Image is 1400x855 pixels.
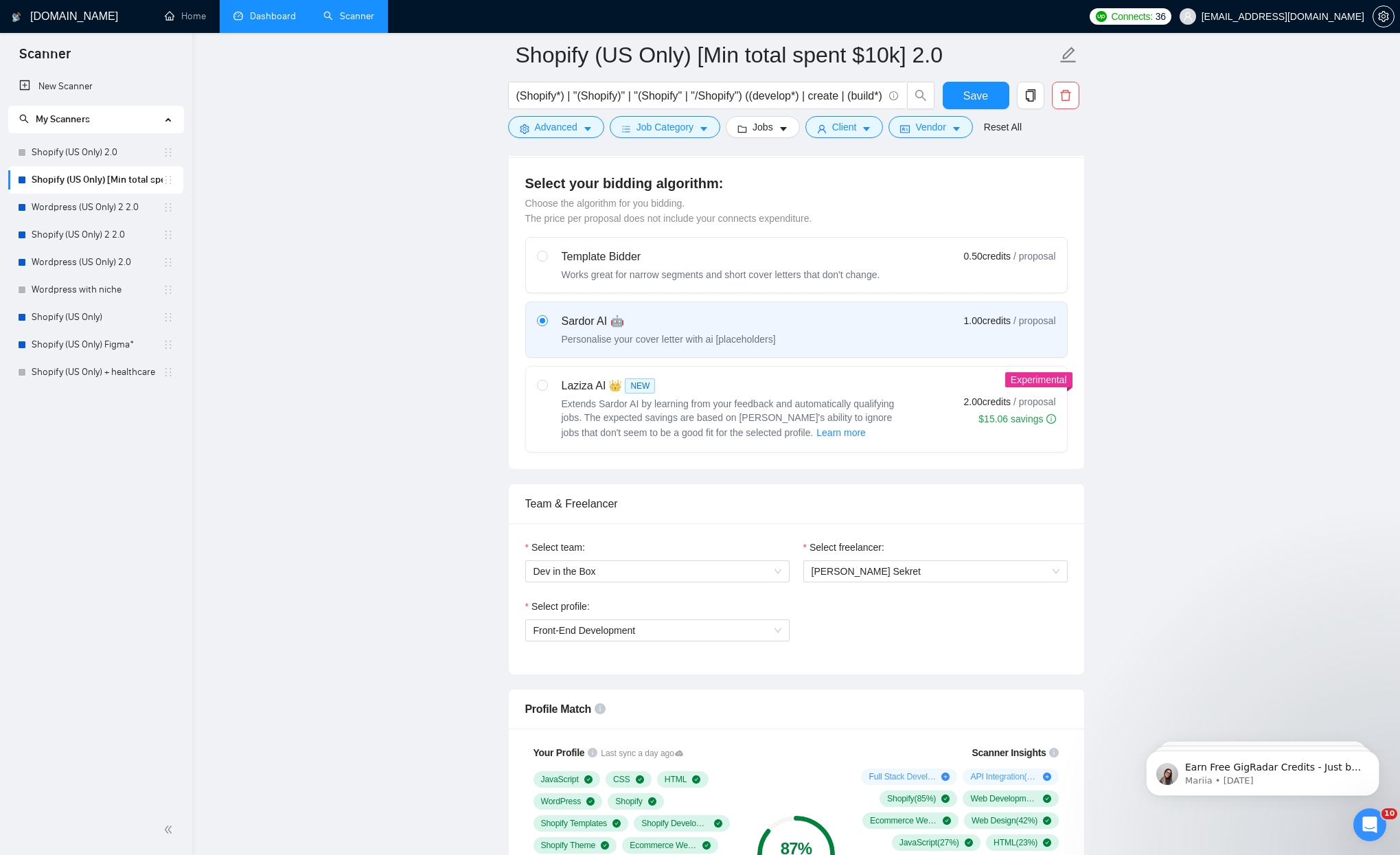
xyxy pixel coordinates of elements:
[817,124,827,134] span: user
[972,748,1046,757] span: Scanner Insights
[832,119,857,135] span: Client
[952,124,961,134] span: caret-down
[323,10,374,22] a: searchScanner
[970,771,1037,782] span: API Integration ( 12 %)
[8,276,183,304] li: Wordpress with niche
[1373,11,1394,22] span: setting
[984,119,1022,135] a: Reset All
[1013,314,1055,328] span: / proposal
[163,312,174,323] span: holder
[8,44,82,73] span: Scanner
[8,166,183,194] li: Shopify (US Only) [Min total spent $10k] 2.0
[601,747,683,760] span: Last sync a day ago
[862,124,871,134] span: caret-down
[8,73,183,100] li: New Scanner
[32,221,163,249] a: Shopify (US Only) 2 2.0
[994,837,1037,848] span: HTML ( 23 %)
[1052,82,1079,109] button: delete
[625,378,655,394] span: NEW
[8,304,183,331] li: Shopify (US Only)
[541,840,596,851] span: Shopify Theme
[520,124,529,134] span: setting
[1381,808,1397,819] span: 10
[8,221,183,249] li: Shopify (US Only) 2 2.0
[1111,9,1152,24] span: Connects:
[779,124,788,134] span: caret-down
[525,484,1068,523] div: Team & Freelancer
[586,797,595,806] span: check-circle
[1018,89,1044,102] span: copy
[1043,773,1051,781] span: plus-circle
[8,331,183,358] li: Shopify (US Only) Figma*
[163,229,174,240] span: holder
[900,124,910,134] span: idcard
[941,773,950,781] span: plus-circle
[816,425,866,440] span: Learn more
[641,818,709,829] span: Shopify Development
[1043,795,1051,803] span: check-circle
[32,276,163,304] a: Wordpress with niche
[692,775,700,784] span: check-circle
[978,412,1055,426] div: $15.06 savings
[163,284,174,295] span: holder
[525,174,1068,193] h4: Select your bidding algorithm:
[562,268,880,282] div: Works great for narrow segments and short cover letters that don't change.
[19,73,172,100] a: New Scanner
[562,398,895,438] span: Extends Sardor AI by learning from your feedback and automatically qualifying jobs. The expected ...
[516,38,1057,72] input: Scanner name...
[869,771,936,782] span: Full Stack Development ( 23 %)
[562,378,905,394] div: Laziza AI
[648,797,656,806] span: check-circle
[665,774,687,785] span: HTML
[714,819,722,828] span: check-circle
[1043,839,1051,847] span: check-circle
[816,424,867,441] button: Laziza AI NEWExtends Sardor AI by learning from your feedback and automatically qualifying jobs. ...
[610,116,720,138] button: barsJob Categorycaret-down
[525,703,592,715] span: Profile Match
[32,249,163,276] a: Wordpress (US Only) 2.0
[1013,395,1055,409] span: / proposal
[943,817,951,825] span: check-circle
[1011,374,1067,385] span: Experimental
[588,748,597,757] span: info-circle
[943,82,1009,109] button: Save
[163,823,177,836] span: double-left
[1125,722,1400,818] iframe: Intercom notifications message
[1017,82,1044,109] button: copy
[8,139,183,166] li: Shopify (US Only) 2.0
[612,819,621,828] span: check-circle
[1373,11,1395,22] a: setting
[1156,9,1166,24] span: 36
[1053,89,1079,102] span: delete
[915,119,945,135] span: Vendor
[972,815,1037,826] span: Web Design ( 42 %)
[165,10,206,22] a: homeHome
[12,6,21,28] img: logo
[699,124,709,134] span: caret-down
[1049,748,1059,757] span: info-circle
[583,124,593,134] span: caret-down
[533,747,585,758] span: Your Profile
[8,249,183,276] li: Wordpress (US Only) 2.0
[233,10,296,22] a: dashboardDashboard
[805,116,884,138] button: userClientcaret-down
[1096,11,1107,22] img: upwork-logo.png
[965,839,973,847] span: check-circle
[163,257,174,268] span: holder
[888,116,972,138] button: idcardVendorcaret-down
[533,561,781,582] span: Dev in the Box
[1183,12,1193,21] span: user
[812,566,921,577] span: [PERSON_NAME] Sekret
[803,540,884,555] label: Select freelancer:
[899,837,959,848] span: JavaScript ( 27 %)
[584,775,593,784] span: check-circle
[1059,46,1077,64] span: edit
[630,840,697,851] span: Ecommerce Website Development
[964,249,1011,264] span: 0.50 credits
[963,87,988,104] span: Save
[621,124,631,134] span: bars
